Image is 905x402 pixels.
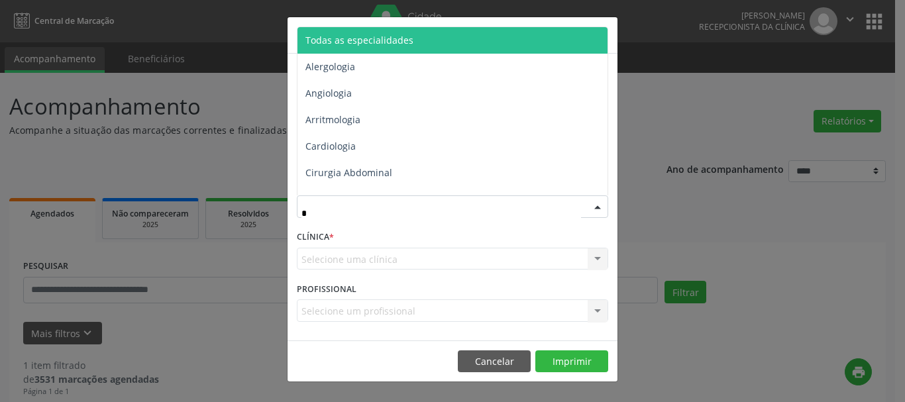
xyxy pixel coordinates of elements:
[305,193,422,205] span: Cirurgia Cabeça e Pescoço
[297,26,449,44] h5: Relatório de agendamentos
[305,34,413,46] span: Todas as especialidades
[305,166,392,179] span: Cirurgia Abdominal
[305,60,355,73] span: Alergologia
[535,350,608,373] button: Imprimir
[305,113,360,126] span: Arritmologia
[297,227,334,248] label: CLÍNICA
[305,87,352,99] span: Angiologia
[297,279,356,299] label: PROFISSIONAL
[305,140,356,152] span: Cardiologia
[591,17,617,50] button: Close
[458,350,531,373] button: Cancelar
